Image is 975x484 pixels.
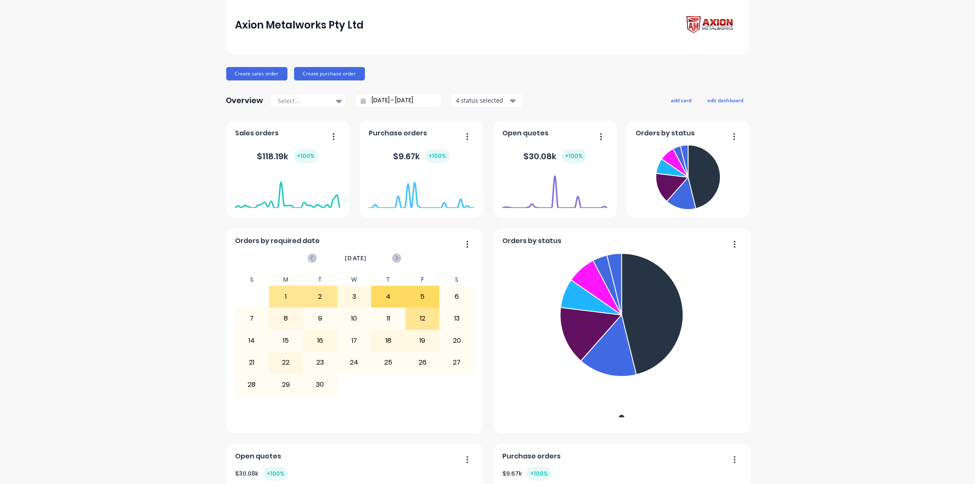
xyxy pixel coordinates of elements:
div: 4 status selected [456,96,509,105]
div: 21 [235,352,269,373]
div: 1 [269,286,303,307]
div: 16 [303,330,337,351]
img: Axion Metalworks Pty Ltd [681,13,740,37]
div: 17 [338,330,371,351]
div: 4 [372,286,405,307]
div: M [269,274,303,286]
div: 7 [235,308,269,329]
div: 22 [269,352,303,373]
div: 28 [235,374,269,395]
div: + 100 % [562,149,587,163]
span: Purchase orders [369,128,427,138]
div: 6 [440,286,473,307]
div: 2 [303,286,337,307]
span: [DATE] [345,254,367,263]
div: 14 [235,330,269,351]
div: 26 [406,352,440,373]
div: S [440,274,474,286]
div: 29 [269,374,303,395]
button: add card [666,95,697,106]
div: 11 [372,308,405,329]
div: $ 118.19k [257,149,318,163]
div: + 100 % [263,467,288,481]
div: + 100 % [294,149,318,163]
div: 18 [372,330,405,351]
div: 25 [372,352,405,373]
div: 5 [406,286,440,307]
div: + 100 % [425,149,450,163]
div: T [303,274,337,286]
span: Open quotes [235,451,281,461]
div: T [371,274,406,286]
div: 8 [269,308,303,329]
div: 23 [303,352,337,373]
div: 12 [406,308,440,329]
div: $ 30.08k [235,467,288,481]
div: F [406,274,440,286]
div: 19 [406,330,440,351]
div: 15 [269,330,303,351]
button: edit dashboard [702,95,749,106]
div: 24 [338,352,371,373]
div: $ 9.67k [393,149,450,163]
button: Create purchase order [294,67,365,80]
span: Open quotes [502,128,548,138]
span: Purchase orders [502,451,561,461]
div: 10 [338,308,371,329]
div: 20 [440,330,473,351]
div: + 100 % [527,467,551,481]
span: Orders by status [636,128,695,138]
div: Axion Metalworks Pty Ltd [235,17,364,34]
button: Create sales order [226,67,287,80]
div: 30 [303,374,337,395]
span: Sales orders [235,128,279,138]
div: 13 [440,308,473,329]
div: $ 30.08k [524,149,587,163]
div: W [337,274,372,286]
div: 27 [440,352,473,373]
div: 9 [303,308,337,329]
div: S [235,274,269,286]
div: Overview [226,92,264,109]
button: 4 status selected [451,94,522,107]
div: 3 [338,286,371,307]
div: $ 9.67k [502,467,551,481]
